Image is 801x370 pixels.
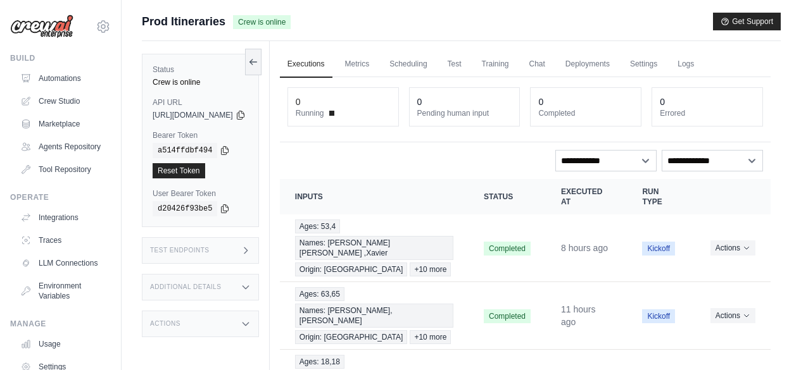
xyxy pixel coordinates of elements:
div: 0 [296,96,301,108]
a: View execution details for Ages [295,287,453,344]
a: Traces [15,230,111,250]
code: a514ffdbf494 [153,143,217,158]
span: Ages: 18,18 [295,355,344,369]
span: Crew is online [233,15,291,29]
a: Scheduling [382,51,434,78]
dt: Errored [660,108,755,118]
h3: Additional Details [150,283,221,291]
th: Run Type [627,179,695,214]
span: Origin: [GEOGRAPHIC_DATA] [295,262,408,276]
div: Crew is online [153,77,248,87]
div: 0 [417,96,422,108]
a: View execution details for Ages [295,219,453,276]
a: Automations [15,68,111,89]
button: Get Support [713,13,781,30]
span: Running [296,108,324,118]
label: API URL [153,97,248,108]
span: Ages: 63,65 [295,287,344,301]
th: Inputs [280,179,469,214]
a: LLM Connections [15,253,111,273]
label: User Bearer Token [153,188,248,199]
a: Settings [622,51,665,78]
time: September 19, 2025 at 08:06 CEST [561,304,595,327]
div: Build [10,53,111,63]
button: Actions for execution [710,240,755,256]
div: Manage [10,319,111,329]
code: d20426f93be5 [153,201,217,216]
span: Names: [PERSON_NAME] [PERSON_NAME] ,Xavier [295,236,453,260]
a: Agents Repository [15,137,111,157]
a: Marketplace [15,114,111,134]
dt: Completed [538,108,633,118]
a: Integrations [15,207,111,228]
a: Usage [15,334,111,354]
span: Kickoff [642,309,675,323]
a: Environment Variables [15,276,111,306]
div: 0 [538,96,543,108]
a: Executions [280,51,332,78]
a: Reset Token [153,163,205,178]
dt: Pending human input [417,108,512,118]
label: Bearer Token [153,130,248,140]
span: Kickoff [642,242,675,256]
a: Crew Studio [15,91,111,111]
a: Test [440,51,469,78]
time: September 19, 2025 at 11:06 CEST [561,243,608,253]
span: +10 more [410,330,451,344]
a: Chat [522,51,553,78]
span: Names: [PERSON_NAME],[PERSON_NAME] [295,304,453,328]
span: Completed [484,242,531,256]
span: [URL][DOMAIN_NAME] [153,110,233,120]
span: +10 more [410,262,451,276]
h3: Test Endpoints [150,247,210,254]
a: Tool Repository [15,159,111,180]
th: Executed at [546,179,627,214]
span: Ages: 53,4 [295,219,340,233]
a: Logs [670,51,702,78]
h3: Actions [150,320,180,328]
a: Training [474,51,517,78]
span: Origin: [GEOGRAPHIC_DATA] [295,330,408,344]
span: Prod Itineraries [142,13,225,30]
label: Status [153,65,248,75]
a: Metrics [337,51,377,78]
span: Completed [484,309,531,323]
div: Operate [10,192,111,202]
a: Deployments [558,51,617,78]
div: 0 [660,96,665,108]
img: Logo [10,15,73,39]
th: Status [469,179,546,214]
button: Actions for execution [710,308,755,323]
